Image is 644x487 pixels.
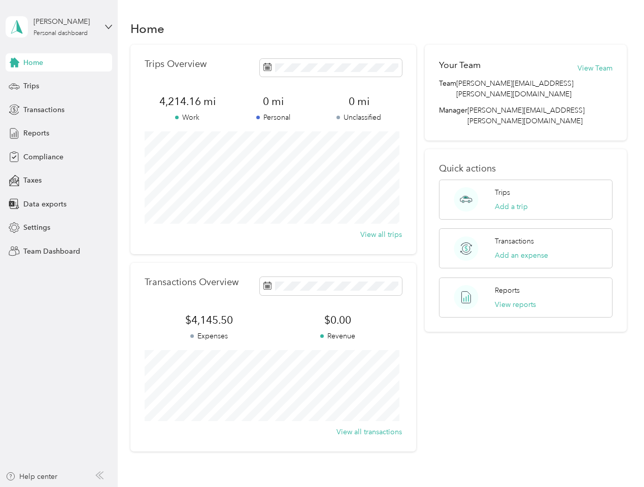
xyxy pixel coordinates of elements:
[145,277,239,288] p: Transactions Overview
[439,105,467,126] span: Manager
[23,128,49,138] span: Reports
[130,23,164,34] h1: Home
[23,175,42,186] span: Taxes
[33,16,97,27] div: [PERSON_NAME]
[316,94,402,109] span: 0 mi
[145,331,274,341] p: Expenses
[23,152,63,162] span: Compliance
[23,105,64,115] span: Transactions
[273,313,402,327] span: $0.00
[439,78,456,99] span: Team
[495,187,510,198] p: Trips
[145,112,230,123] p: Work
[145,94,230,109] span: 4,214.16 mi
[23,222,50,233] span: Settings
[495,236,534,247] p: Transactions
[23,57,43,68] span: Home
[578,63,613,74] button: View Team
[230,94,316,109] span: 0 mi
[230,112,316,123] p: Personal
[495,299,536,310] button: View reports
[336,427,402,437] button: View all transactions
[439,163,612,174] p: Quick actions
[439,59,481,72] h2: Your Team
[360,229,402,240] button: View all trips
[316,112,402,123] p: Unclassified
[587,430,644,487] iframe: Everlance-gr Chat Button Frame
[456,78,612,99] span: [PERSON_NAME][EMAIL_ADDRESS][PERSON_NAME][DOMAIN_NAME]
[495,285,520,296] p: Reports
[33,30,88,37] div: Personal dashboard
[495,250,548,261] button: Add an expense
[273,331,402,341] p: Revenue
[23,81,39,91] span: Trips
[6,471,57,482] button: Help center
[23,199,66,210] span: Data exports
[23,246,80,257] span: Team Dashboard
[467,106,585,125] span: [PERSON_NAME][EMAIL_ADDRESS][PERSON_NAME][DOMAIN_NAME]
[145,313,274,327] span: $4,145.50
[495,201,528,212] button: Add a trip
[145,59,207,69] p: Trips Overview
